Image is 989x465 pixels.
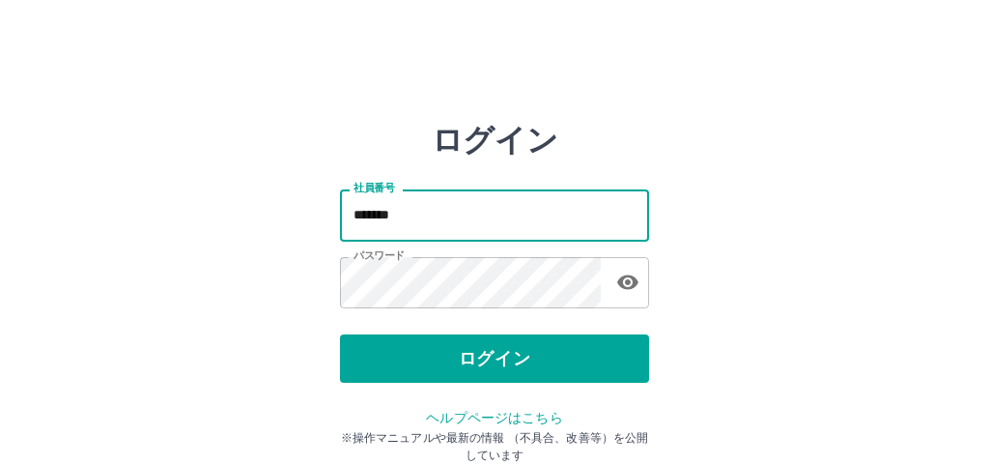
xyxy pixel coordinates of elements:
h2: ログイン [432,122,558,159]
button: ログイン [340,334,649,383]
a: ヘルプページはこちら [426,410,562,425]
label: 社員番号 [353,181,394,195]
label: パスワード [353,248,405,263]
p: ※操作マニュアルや最新の情報 （不具合、改善等）を公開しています [340,429,649,464]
